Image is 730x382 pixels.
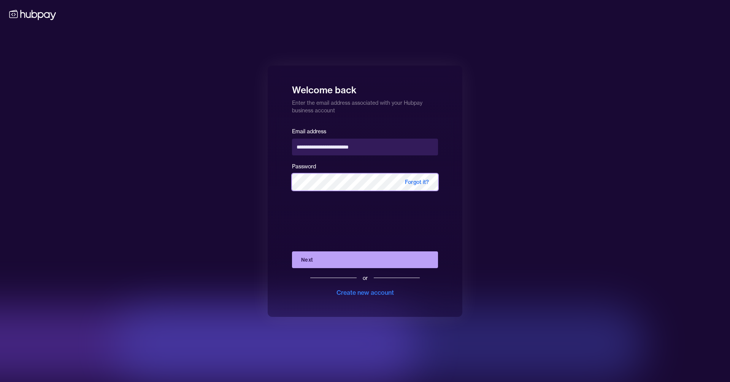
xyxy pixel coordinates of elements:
[336,288,394,297] div: Create new account
[396,174,438,190] span: Forgot it?
[292,79,438,96] h1: Welcome back
[292,128,326,135] label: Email address
[363,274,368,282] div: or
[292,163,316,170] label: Password
[292,96,438,114] p: Enter the email address associated with your Hubpay business account
[292,251,438,268] button: Next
